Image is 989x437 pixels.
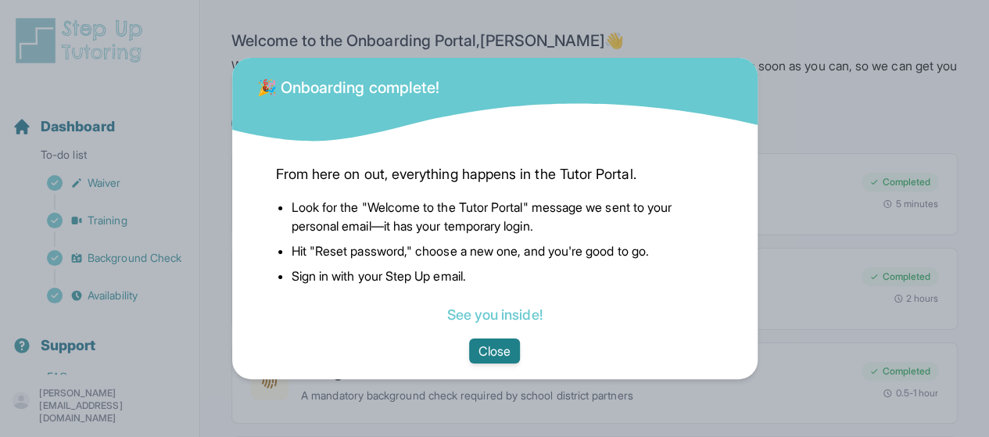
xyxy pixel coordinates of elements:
a: See you inside! [446,306,542,323]
button: Close [469,338,520,364]
span: From here on out, everything happens in the Tutor Portal. [276,163,714,185]
div: 🎉 Onboarding complete! [257,67,440,99]
li: Hit "Reset password," choose a new one, and you're good to go. [292,242,714,260]
li: Sign in with your Step Up email. [292,267,714,285]
li: Look for the "Welcome to the Tutor Portal" message we sent to your personal email—it has your tem... [292,198,714,235]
